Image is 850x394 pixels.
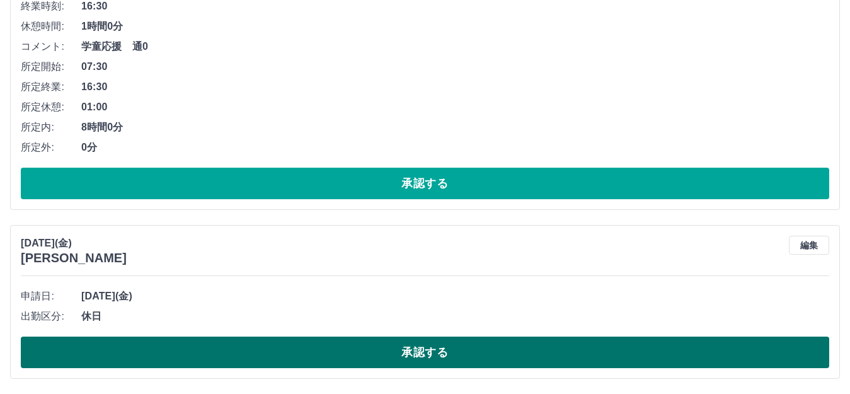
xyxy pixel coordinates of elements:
span: 所定休憩: [21,100,81,115]
p: [DATE](金) [21,236,127,251]
span: 07:30 [81,59,829,74]
span: 16:30 [81,79,829,95]
span: 所定開始: [21,59,81,74]
span: 学童応援 通0 [81,39,829,54]
span: 01:00 [81,100,829,115]
span: [DATE](金) [81,289,829,304]
span: 所定終業: [21,79,81,95]
span: 8時間0分 [81,120,829,135]
button: 承認する [21,337,829,368]
span: 休日 [81,309,829,324]
button: 承認する [21,168,829,199]
span: 1時間0分 [81,19,829,34]
button: 編集 [789,236,829,255]
span: 休憩時間: [21,19,81,34]
span: 出勤区分: [21,309,81,324]
h3: [PERSON_NAME] [21,251,127,265]
span: 所定外: [21,140,81,155]
span: 所定内: [21,120,81,135]
span: 0分 [81,140,829,155]
span: 申請日: [21,289,81,304]
span: コメント: [21,39,81,54]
